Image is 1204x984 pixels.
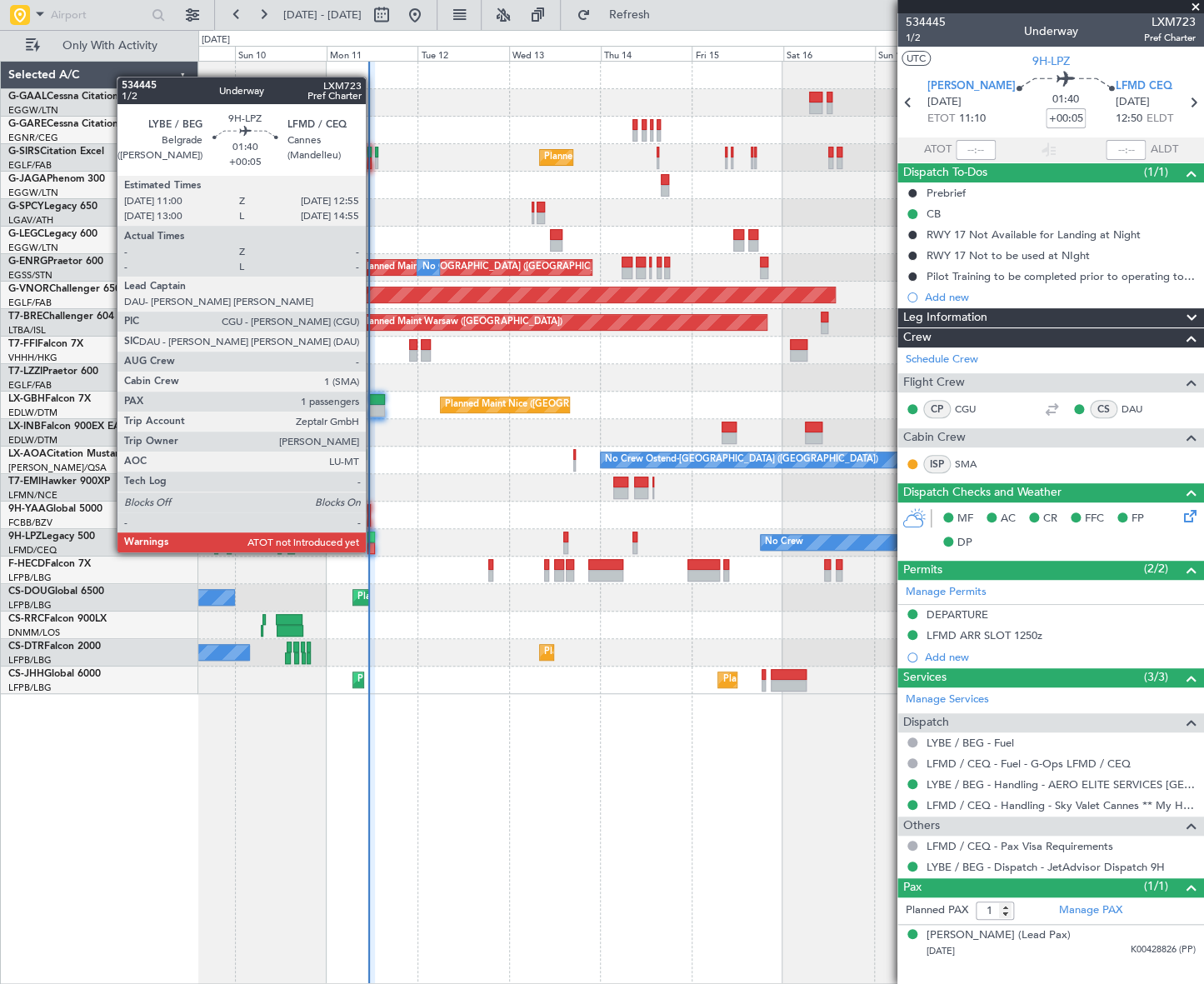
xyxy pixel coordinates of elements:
[927,945,955,957] span: [DATE]
[8,147,104,157] a: G-SIRSCitation Excel
[957,535,972,552] span: DP
[544,145,807,170] div: Planned Maint [GEOGRAPHIC_DATA] ([GEOGRAPHIC_DATA])
[8,587,47,597] span: CS-DOU
[422,255,460,280] div: No Crew
[903,713,949,732] span: Dispatch
[783,46,875,61] div: Sat 16
[8,214,53,227] a: LGAV/ATH
[903,308,987,327] span: Leg Information
[8,599,52,612] a: LFPB/LBG
[927,777,1196,792] a: LYBE / BEG - Handling - AERO ELITE SERVICES [GEOGRAPHIC_DATA]
[8,489,57,502] a: LFMN/NCE
[8,477,41,487] span: T7-EMI
[361,310,562,335] div: Planned Maint Warsaw ([GEOGRAPHIC_DATA])
[1144,668,1168,686] span: (3/3)
[8,587,104,597] a: CS-DOUGlobal 6500
[927,78,1016,95] span: [PERSON_NAME]
[927,927,1071,944] div: [PERSON_NAME] (Lead Pax)
[544,640,629,665] div: Planned Maint Sofia
[927,757,1131,771] a: LFMD / CEQ - Fuel - G-Ops LFMD / CEQ
[8,257,47,267] span: G-ENRG
[1147,111,1173,127] span: ELDT
[903,483,1062,502] span: Dispatch Checks and Weather
[594,9,664,21] span: Refresh
[906,584,987,601] a: Manage Permits
[927,628,1042,642] div: LFMD ARR SLOT 1250z
[1024,22,1078,40] div: Underway
[8,202,97,212] a: G-SPCYLegacy 650
[8,517,52,529] a: FCBB/BZV
[8,352,57,364] a: VHHH/HKG
[906,902,968,919] label: Planned PAX
[8,407,57,419] a: EDLW/DTM
[1059,902,1122,919] a: Manage PAX
[357,585,620,610] div: Planned Maint [GEOGRAPHIC_DATA] ([GEOGRAPHIC_DATA])
[8,559,45,569] span: F-HECD
[357,667,620,692] div: Planned Maint [GEOGRAPHIC_DATA] ([GEOGRAPHIC_DATA])
[903,668,947,687] span: Services
[8,379,52,392] a: EGLF/FAB
[8,394,91,404] a: LX-GBHFalcon 7X
[903,328,932,347] span: Crew
[8,367,42,377] span: T7-LZZI
[8,147,40,157] span: G-SIRS
[8,119,146,129] a: G-GARECessna Citation XLS+
[569,2,669,28] button: Refresh
[8,504,102,514] a: 9H-YAAGlobal 5000
[8,104,58,117] a: EGGW/LTN
[927,248,1090,262] div: RWY 17 Not to be used at NIght
[8,627,60,639] a: DNMM/LOS
[927,860,1165,874] a: LYBE / BEG - Dispatch - JetAdvisor Dispatch 9H
[902,51,931,66] button: UTC
[925,650,1196,664] div: Add new
[8,312,114,322] a: T7-BREChallenger 604
[927,269,1196,283] div: Pilot Training to be completed prior to operating to LFMD
[923,455,951,473] div: ISP
[8,229,97,239] a: G-LEGCLegacy 600
[924,142,952,158] span: ATOT
[8,532,42,542] span: 9H-LPZ
[8,682,52,694] a: LFPB/LBG
[927,736,1014,750] a: LYBE / BEG - Fuel
[8,642,44,652] span: CS-DTR
[925,290,1196,304] div: Add new
[1052,92,1079,108] span: 01:40
[8,187,58,199] a: EGGW/LTN
[1144,163,1168,181] span: (1/1)
[8,559,91,569] a: F-HECDFalcon 7X
[8,544,57,557] a: LFMD/CEQ
[8,174,47,184] span: G-JAGA
[8,449,127,459] a: LX-AOACitation Mustang
[955,457,992,472] a: SMA
[8,284,121,294] a: G-VNORChallenger 650
[202,33,230,47] div: [DATE]
[927,798,1196,812] a: LFMD / CEQ - Handling - Sky Valet Cannes ** My Handling**LFMD / CEQ
[8,614,44,624] span: CS-RRC
[509,46,601,61] div: Wed 13
[903,561,942,580] span: Permits
[8,297,52,309] a: EGLF/FAB
[8,284,49,294] span: G-VNOR
[959,111,986,127] span: 11:10
[8,92,146,102] a: G-GAALCessna Citation XLS+
[605,447,878,472] div: No Crew Ostend-[GEOGRAPHIC_DATA] ([GEOGRAPHIC_DATA])
[722,667,985,692] div: Planned Maint [GEOGRAPHIC_DATA] ([GEOGRAPHIC_DATA])
[956,140,996,160] input: --:--
[1144,13,1196,31] span: LXM723
[903,817,940,836] span: Others
[1085,511,1104,527] span: FFC
[906,352,978,368] a: Schedule Crew
[1144,877,1168,895] span: (1/1)
[927,111,955,127] span: ETOT
[8,202,44,212] span: G-SPCY
[875,46,967,61] div: Sun 17
[8,654,52,667] a: LFPB/LBG
[906,13,946,31] span: 534445
[8,339,83,349] a: T7-FFIFalcon 7X
[927,607,988,622] div: DEPARTURE
[955,402,992,417] a: CGU
[18,32,181,59] button: Only With Activity
[1131,943,1196,957] span: K00428826 (PP)
[8,257,103,267] a: G-ENRGPraetor 600
[1132,511,1144,527] span: FP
